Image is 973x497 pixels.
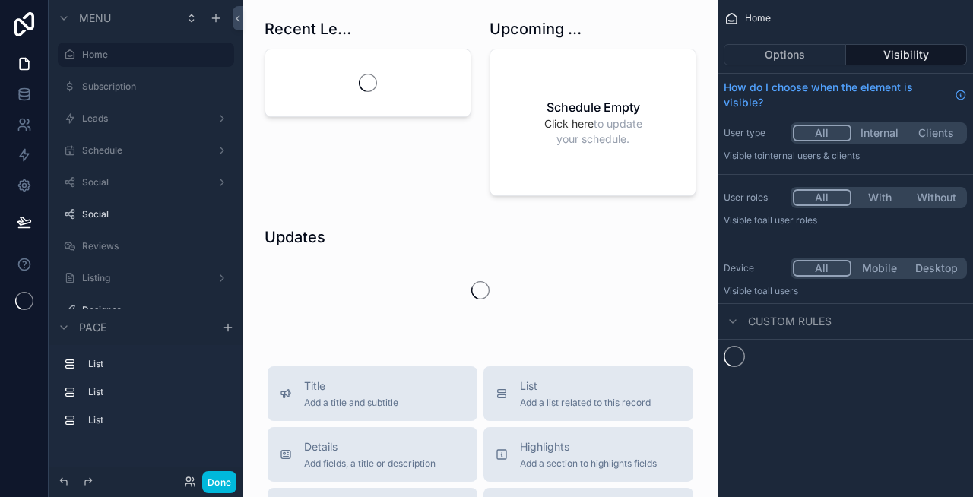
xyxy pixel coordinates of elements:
[202,471,236,493] button: Done
[88,358,222,370] label: List
[724,44,846,65] button: Options
[82,144,204,157] label: Schedule
[851,260,908,277] button: Mobile
[724,214,967,226] p: Visible to
[483,366,693,421] button: ListAdd a list related to this record
[304,397,398,409] span: Add a title and subtitle
[82,272,204,284] label: Listing
[762,214,817,226] span: All user roles
[304,457,436,470] span: Add fields, a title or description
[793,189,851,206] button: All
[483,427,693,482] button: HighlightsAdd a section to highlights fields
[88,386,222,398] label: List
[82,176,204,188] label: Social
[268,427,477,482] button: DetailsAdd fields, a title or description
[846,44,968,65] button: Visibility
[79,11,111,26] span: Menu
[520,457,657,470] span: Add a section to highlights fields
[851,189,908,206] button: With
[82,81,225,93] label: Subscription
[762,150,860,161] span: Internal users & clients
[908,125,965,141] button: Clients
[724,127,784,139] label: User type
[268,366,477,421] button: TitleAdd a title and subtitle
[82,49,225,61] label: Home
[908,260,965,277] button: Desktop
[745,12,771,24] span: Home
[724,80,967,110] a: How do I choose when the element is visible?
[88,414,222,426] label: List
[724,285,967,297] p: Visible to
[762,285,798,296] span: all users
[724,262,784,274] label: Device
[82,208,225,220] label: Social
[82,240,225,252] label: Reviews
[908,189,965,206] button: Without
[304,439,436,454] span: Details
[304,378,398,394] span: Title
[520,397,651,409] span: Add a list related to this record
[724,150,967,162] p: Visible to
[79,320,106,335] span: Page
[520,439,657,454] span: Highlights
[82,304,225,316] label: Designer
[748,314,832,329] span: Custom rules
[793,125,851,141] button: All
[793,260,851,277] button: All
[724,192,784,204] label: User roles
[520,378,651,394] span: List
[851,125,908,141] button: Internal
[82,112,204,125] label: Leads
[49,345,243,448] div: scrollable content
[724,80,949,110] span: How do I choose when the element is visible?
